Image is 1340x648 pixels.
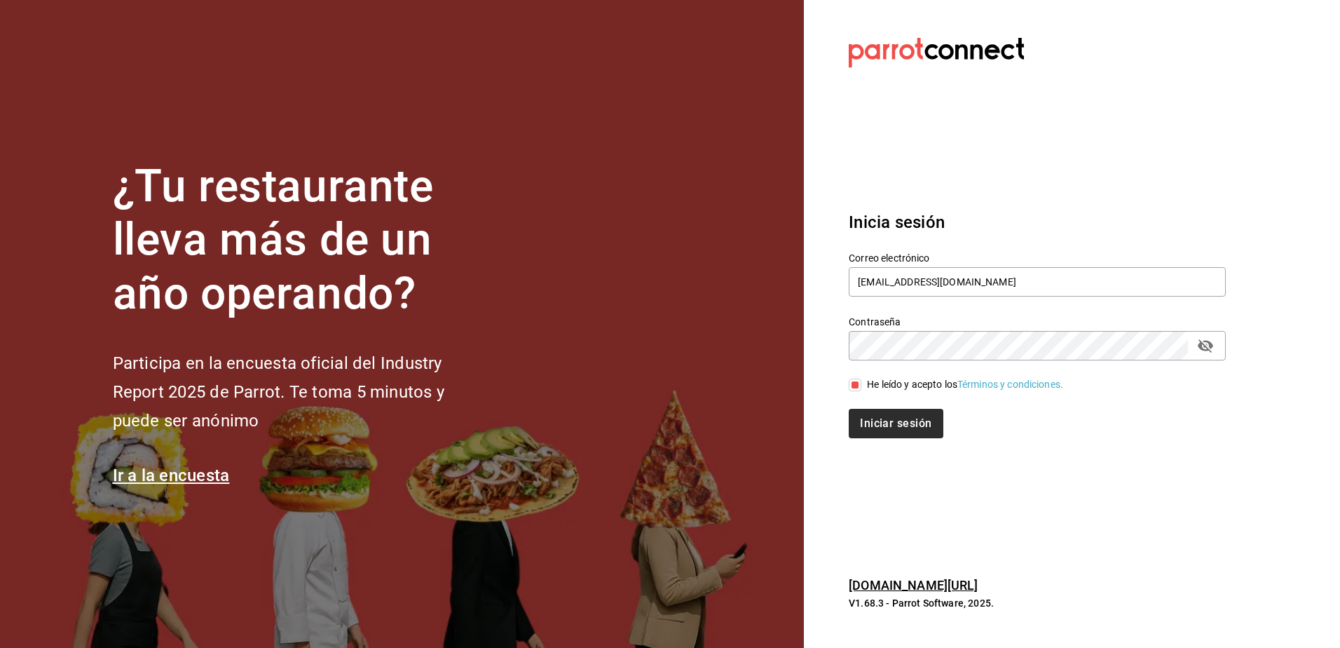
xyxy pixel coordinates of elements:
[1194,334,1217,358] button: passwordField
[867,377,1063,392] div: He leído y acepto los
[957,379,1063,390] a: Términos y condiciones.
[849,252,1226,262] label: Correo electrónico
[113,349,491,435] h2: Participa en la encuesta oficial del Industry Report 2025 de Parrot. Te toma 5 minutos y puede se...
[113,466,230,485] a: Ir a la encuesta
[849,267,1226,297] input: Ingresa tu correo electrónico
[113,160,491,321] h1: ¿Tu restaurante lleva más de un año operando?
[849,210,1226,235] h3: Inicia sesión
[849,596,1226,610] p: V1.68.3 - Parrot Software, 2025.
[849,409,943,438] button: Iniciar sesión
[849,316,1226,326] label: Contraseña
[849,578,978,593] a: [DOMAIN_NAME][URL]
